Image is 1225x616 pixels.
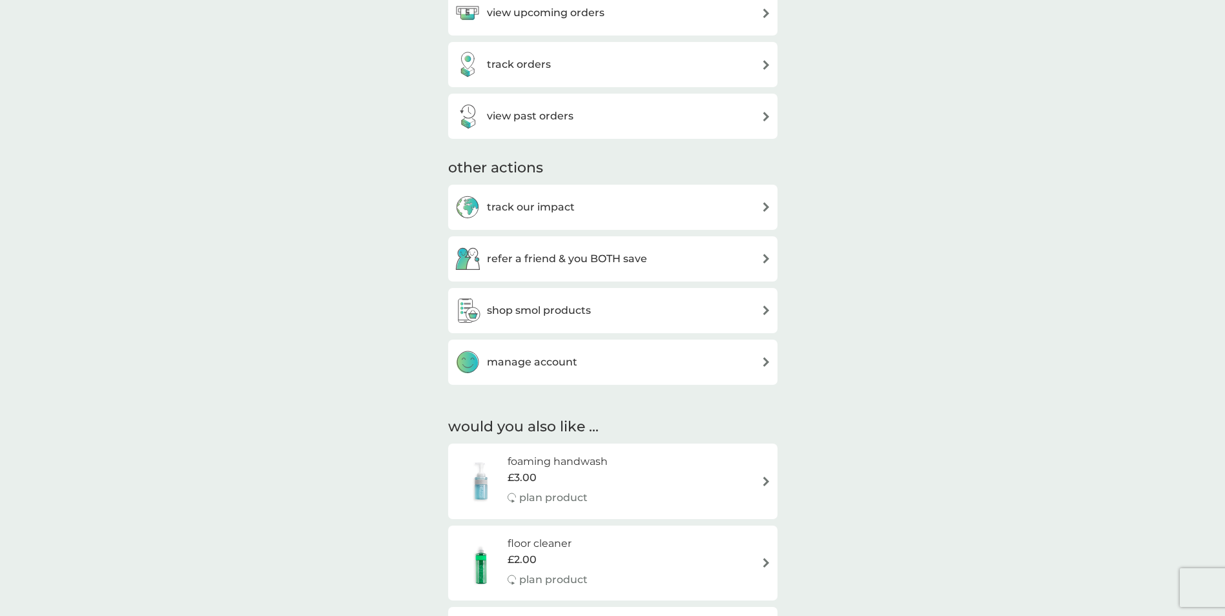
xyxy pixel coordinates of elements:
h6: foaming handwash [508,453,608,470]
img: arrow right [761,558,771,568]
img: foaming handwash [455,458,508,504]
img: arrow right [761,60,771,70]
h3: refer a friend & you BOTH save [487,251,647,267]
span: £3.00 [508,469,537,486]
h6: floor cleaner [508,535,588,552]
h3: track our impact [487,199,575,216]
img: arrow right [761,477,771,486]
img: arrow right [761,202,771,212]
img: arrow right [761,357,771,367]
h3: manage account [487,354,577,371]
h3: track orders [487,56,551,73]
img: arrow right [761,305,771,315]
h2: would you also like ... [448,417,777,437]
h3: other actions [448,158,543,178]
h3: shop smol products [487,302,591,319]
p: plan product [519,489,588,506]
span: £2.00 [508,551,537,568]
h3: view upcoming orders [487,5,604,21]
h3: view past orders [487,108,573,125]
img: arrow right [761,8,771,18]
img: floor cleaner [455,540,508,586]
img: arrow right [761,254,771,263]
p: plan product [519,571,588,588]
img: arrow right [761,112,771,121]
